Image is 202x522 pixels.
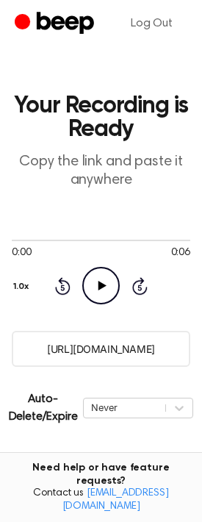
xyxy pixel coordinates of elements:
button: 1.0x [12,274,35,299]
div: Never [91,401,158,415]
p: Copy the link and paste it anywhere [12,153,190,190]
a: Beep [15,10,98,38]
h1: Your Recording is Ready [12,94,190,141]
span: 0:06 [171,246,190,261]
span: Contact us [9,487,193,513]
a: Log Out [116,6,187,41]
p: Auto-Delete/Expire [9,390,78,426]
a: [EMAIL_ADDRESS][DOMAIN_NAME] [62,488,169,512]
span: 0:00 [12,246,31,261]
